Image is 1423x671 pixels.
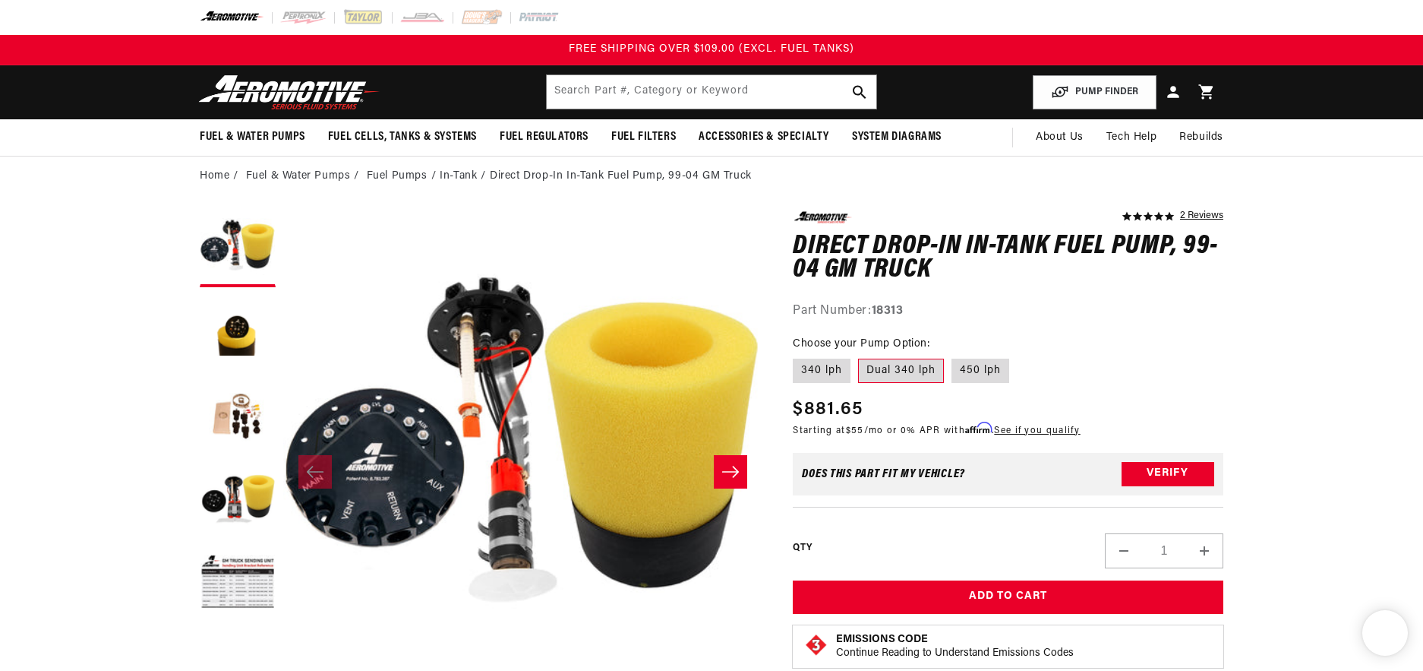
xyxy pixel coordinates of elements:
[200,129,305,145] span: Fuel & Water Pumps
[200,378,276,454] button: Load image 3 in gallery view
[200,168,1223,185] nav: breadcrumbs
[858,359,944,383] label: Dual 340 lph
[793,396,863,423] span: $881.65
[793,542,812,555] label: QTY
[843,75,876,109] button: search button
[802,468,965,480] div: Does This part fit My vehicle?
[1095,119,1168,156] summary: Tech Help
[1036,131,1084,143] span: About Us
[714,455,747,489] button: Slide right
[1179,129,1223,146] span: Rebuilds
[317,119,488,155] summary: Fuel Cells, Tanks & Systems
[194,74,384,110] img: Aeromotive
[298,455,332,489] button: Slide left
[793,581,1223,615] button: Add to Cart
[841,119,953,155] summary: System Diagrams
[200,168,229,185] a: Home
[200,211,276,287] button: Load image 1 in gallery view
[200,462,276,538] button: Load image 4 in gallery view
[611,129,676,145] span: Fuel Filters
[836,633,1074,660] button: Emissions CodeContinue Reading to Understand Emissions Codes
[569,43,854,55] span: FREE SHIPPING OVER $109.00 (EXCL. FUEL TANKS)
[872,305,904,317] strong: 18313
[188,119,317,155] summary: Fuel & Water Pumps
[793,423,1080,438] p: Starting at /mo or 0% APR with .
[600,119,687,155] summary: Fuel Filters
[246,168,351,185] a: Fuel & Water Pumps
[965,423,992,434] span: Affirm
[1168,119,1235,156] summary: Rebuilds
[1024,119,1095,156] a: About Us
[793,235,1223,283] h1: Direct Drop-In In-Tank Fuel Pump, 99-04 GM Truck
[490,168,752,185] li: Direct Drop-In In-Tank Fuel Pump, 99-04 GM Truck
[328,129,477,145] span: Fuel Cells, Tanks & Systems
[500,129,588,145] span: Fuel Regulators
[488,119,600,155] summary: Fuel Regulators
[846,426,864,435] span: $55
[699,129,829,145] span: Accessories & Specialty
[200,546,276,622] button: Load image 5 in gallery view
[687,119,841,155] summary: Accessories & Specialty
[994,426,1080,435] a: See if you qualify - Learn more about Affirm Financing (opens in modal)
[793,336,931,352] legend: Choose your Pump Option:
[793,302,1223,321] div: Part Number:
[1122,462,1214,486] button: Verify
[367,168,428,185] a: Fuel Pumps
[1033,75,1156,109] button: PUMP FINDER
[793,359,850,383] label: 340 lph
[836,647,1074,660] p: Continue Reading to Understand Emissions Codes
[804,633,828,657] img: Emissions code
[200,295,276,371] button: Load image 2 in gallery view
[852,129,942,145] span: System Diagrams
[547,75,876,109] input: Search by Part Number, Category or Keyword
[1106,129,1156,146] span: Tech Help
[951,359,1009,383] label: 450 lph
[1180,211,1223,222] a: 2 reviews
[836,634,928,645] strong: Emissions Code
[440,168,490,185] li: In-Tank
